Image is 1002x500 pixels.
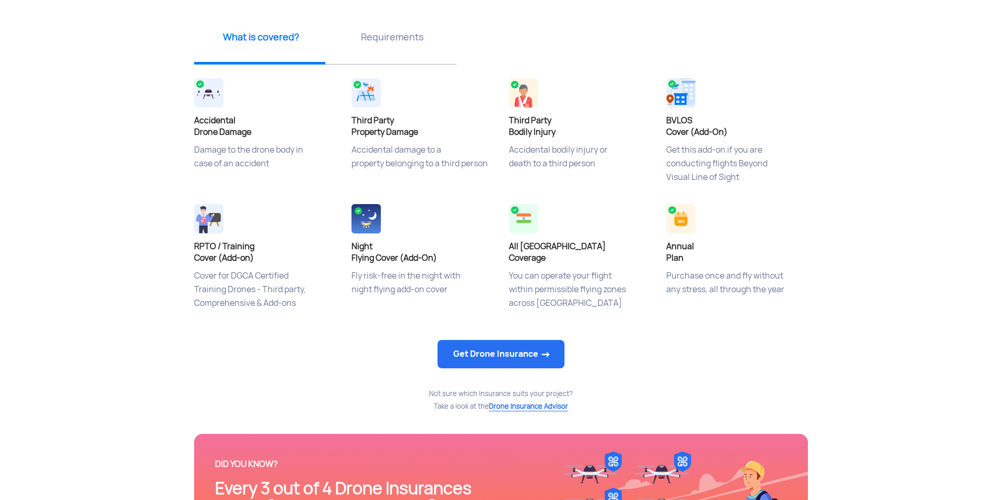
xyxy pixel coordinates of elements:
[509,241,651,264] h4: All [GEOGRAPHIC_DATA] Coverage
[438,340,564,368] a: Get Drone Insurance
[509,269,651,322] p: You can operate your flight within permissible flying zones across [GEOGRAPHIC_DATA]
[509,115,651,138] h4: Third Party Bodily Injury
[351,269,493,322] p: Fly risk-free in the night with night flying add-on cover
[509,143,651,196] p: Accidental bodily injury or death to a third person
[331,30,454,44] p: Requirements
[215,455,787,474] div: DID YOU KNOW?
[666,241,808,264] h4: Annual Plan
[351,115,493,138] h4: Third Party Property Damage
[666,143,808,196] p: Get this add-on if you are conducting flights Beyond Visual Line of Sight
[194,269,336,322] p: Cover for DGCA Certified Training Drones - Third party, Comprehensive & Add-ons
[351,143,493,196] p: Accidental damage to a property belonging to a third person
[489,402,568,411] span: Drone Insurance Advisor
[194,115,336,138] h4: Accidental Drone Damage
[194,241,336,264] h4: RPTO / Training Cover (Add-on)
[666,269,808,322] p: Purchase once and fly without any stress, all through the year
[666,115,808,138] h4: BVLOS Cover (Add-On)
[199,30,323,44] p: What is covered?
[351,241,493,264] h4: Night Flying Cover (Add-On)
[194,143,336,196] p: Damage to the drone body in case of an accident
[194,388,808,413] div: Not sure which Insurance suits your project? Take a look at the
